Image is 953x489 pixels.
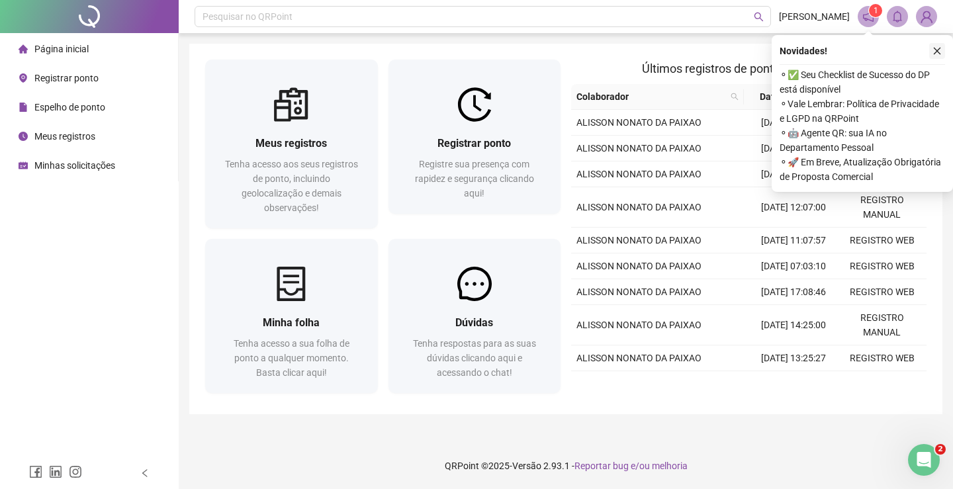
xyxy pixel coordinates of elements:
span: ⚬ Vale Lembrar: Política de Privacidade e LGPD na QRPoint [780,97,945,126]
span: schedule [19,161,28,170]
td: [DATE] 17:04:35 [749,161,838,187]
span: Últimos registros de ponto sincronizados [642,62,856,75]
span: ALISSON NONATO DA PAIXAO [576,261,702,271]
td: [DATE] 12:42:04 [749,110,838,136]
span: Colaborador [576,89,725,104]
span: ALISSON NONATO DA PAIXAO [576,169,702,179]
span: ALISSON NONATO DA PAIXAO [576,320,702,330]
span: ALISSON NONATO DA PAIXAO [576,143,702,154]
td: REGISTRO WEB [838,345,927,371]
span: search [731,93,739,101]
span: ALISSON NONATO DA PAIXAO [576,117,702,128]
span: Meus registros [255,137,327,150]
td: [DATE] 09:11:16 [749,136,838,161]
span: Tenha respostas para as suas dúvidas clicando aqui e acessando o chat! [413,338,536,378]
span: ALISSON NONATO DA PAIXAO [576,353,702,363]
span: ⚬ 🤖 Agente QR: sua IA no Departamento Pessoal [780,126,945,155]
span: search [728,87,741,107]
footer: QRPoint © 2025 - 2.93.1 - [179,443,953,489]
a: DúvidasTenha respostas para as suas dúvidas clicando aqui e acessando o chat! [388,239,561,393]
span: home [19,44,28,54]
iframe: Intercom live chat [908,444,940,476]
span: clock-circle [19,132,28,141]
a: Meus registrosTenha acesso aos seus registros de ponto, incluindo geolocalização e demais observa... [205,60,378,228]
td: [DATE] 12:07:00 [749,187,838,228]
span: Página inicial [34,44,89,54]
span: search [754,12,764,22]
a: Registrar pontoRegistre sua presença com rapidez e segurança clicando aqui! [388,60,561,214]
span: Dúvidas [455,316,493,329]
td: REGISTRO WEB [838,279,927,305]
span: ALISSON NONATO DA PAIXAO [576,235,702,245]
td: [DATE] 08:00:00 [749,371,838,412]
span: ⚬ 🚀 Em Breve, Atualização Obrigatória de Proposta Comercial [780,155,945,184]
span: Data/Hora [749,89,815,104]
span: Registrar ponto [34,73,99,83]
span: left [140,468,150,478]
span: 2 [935,444,946,455]
span: Versão [512,461,541,471]
span: 1 [874,6,878,15]
img: 71534 [917,7,936,26]
td: REGISTRO MANUAL [838,371,927,412]
span: notification [862,11,874,22]
th: Data/Hora [744,84,831,110]
span: Meus registros [34,131,95,142]
span: ⚬ ✅ Seu Checklist de Sucesso do DP está disponível [780,67,945,97]
td: [DATE] 14:25:00 [749,305,838,345]
td: [DATE] 11:07:57 [749,228,838,253]
span: linkedin [49,465,62,478]
span: Registrar ponto [437,137,511,150]
a: Minha folhaTenha acesso a sua folha de ponto a qualquer momento. Basta clicar aqui! [205,239,378,393]
td: [DATE] 07:03:10 [749,253,838,279]
span: Novidades ! [780,44,827,58]
span: Reportar bug e/ou melhoria [574,461,688,471]
td: [DATE] 13:25:27 [749,345,838,371]
span: Tenha acesso aos seus registros de ponto, incluindo geolocalização e demais observações! [225,159,358,213]
span: Espelho de ponto [34,102,105,112]
sup: 1 [869,4,882,17]
span: ALISSON NONATO DA PAIXAO [576,287,702,297]
td: REGISTRO WEB [838,228,927,253]
span: bell [891,11,903,22]
span: [PERSON_NAME] [779,9,850,24]
span: Registre sua presença com rapidez e segurança clicando aqui! [415,159,534,199]
td: REGISTRO MANUAL [838,305,927,345]
span: instagram [69,465,82,478]
span: Tenha acesso a sua folha de ponto a qualquer momento. Basta clicar aqui! [234,338,349,378]
span: file [19,103,28,112]
span: environment [19,73,28,83]
span: Minhas solicitações [34,160,115,171]
span: Minha folha [263,316,320,329]
span: ALISSON NONATO DA PAIXAO [576,202,702,212]
td: [DATE] 17:08:46 [749,279,838,305]
td: REGISTRO MANUAL [838,187,927,228]
span: facebook [29,465,42,478]
td: REGISTRO WEB [838,253,927,279]
span: close [932,46,942,56]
